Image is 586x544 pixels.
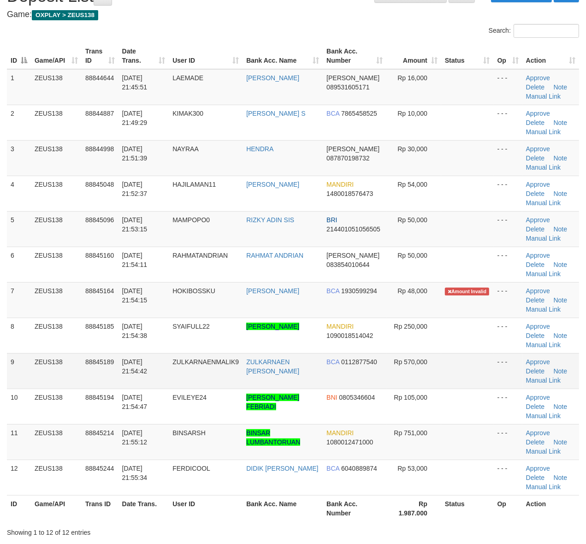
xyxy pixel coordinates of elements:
span: BCA [326,110,339,117]
span: [DATE] 21:54:42 [122,358,148,375]
span: Rp 53,000 [397,465,427,472]
a: Manual Link [526,341,561,349]
span: 88845048 [85,181,114,188]
td: - - - [494,424,522,460]
td: ZEUS138 [31,211,82,247]
span: Copy 7865458525 to clipboard [341,110,377,117]
span: Rp 50,000 [397,216,427,224]
span: [DATE] 21:53:15 [122,216,148,233]
td: ZEUS138 [31,460,82,495]
a: Manual Link [526,128,561,136]
a: Manual Link [526,199,561,207]
span: Rp 16,000 [397,74,427,82]
th: Date Trans.: activate to sort column ascending [118,43,169,69]
td: 2 [7,105,31,140]
a: Manual Link [526,448,561,455]
th: Op: activate to sort column ascending [494,43,522,69]
span: 88845194 [85,394,114,401]
span: Rp 751,000 [394,429,427,437]
h4: Game: [7,10,579,19]
td: - - - [494,318,522,353]
td: ZEUS138 [31,424,82,460]
span: Copy 083854010644 to clipboard [326,261,369,268]
th: Action [522,495,579,521]
span: [PERSON_NAME] [326,252,379,259]
a: Approve [526,216,550,224]
a: Note [554,474,568,481]
a: Delete [526,332,545,339]
a: Delete [526,438,545,446]
span: BNI [326,394,337,401]
a: Delete [526,154,545,162]
a: [PERSON_NAME] [246,287,299,295]
span: 88845185 [85,323,114,330]
span: BCA [326,465,339,472]
th: Status: activate to sort column ascending [441,43,494,69]
span: EVILEYE24 [172,394,207,401]
span: Rp 570,000 [394,358,427,366]
span: 88844998 [85,145,114,153]
span: Copy 1480018576473 to clipboard [326,190,373,197]
a: Delete [526,83,545,91]
span: MANDIRI [326,323,354,330]
a: Note [554,332,568,339]
span: [DATE] 21:54:38 [122,323,148,339]
td: 12 [7,460,31,495]
a: Delete [526,261,545,268]
a: Note [554,261,568,268]
a: [PERSON_NAME] S [246,110,305,117]
span: Copy 1080012471000 to clipboard [326,438,373,446]
td: ZEUS138 [31,282,82,318]
span: HOKIBOSSKU [172,287,215,295]
td: - - - [494,282,522,318]
td: ZEUS138 [31,389,82,424]
a: Manual Link [526,270,561,278]
td: ZEUS138 [31,353,82,389]
label: Search: [489,24,579,38]
span: FERDICOOL [172,465,210,472]
th: Date Trans. [118,495,169,521]
td: 10 [7,389,31,424]
td: 8 [7,318,31,353]
td: 3 [7,140,31,176]
th: User ID: activate to sort column ascending [169,43,243,69]
a: Note [554,154,568,162]
a: Delete [526,474,545,481]
th: Rp 1.987.000 [386,495,441,521]
span: 88845189 [85,358,114,366]
span: SYAIFULL22 [172,323,210,330]
span: [DATE] 21:55:34 [122,465,148,481]
td: 7 [7,282,31,318]
th: ID [7,495,31,521]
span: Copy 0112877540 to clipboard [341,358,377,366]
a: Approve [526,252,550,259]
span: ZULKARNAENMALIK9 [172,358,239,366]
a: ZULKARNAEN [PERSON_NAME] [246,358,299,375]
a: [PERSON_NAME] FEBRIADI [246,394,299,410]
th: Amount: activate to sort column ascending [386,43,441,69]
span: Rp 30,000 [397,145,427,153]
span: [DATE] 21:52:37 [122,181,148,197]
a: Manual Link [526,93,561,100]
input: Search: [514,24,579,38]
span: NAYRAA [172,145,199,153]
td: 1 [7,69,31,105]
a: Manual Link [526,377,561,384]
td: ZEUS138 [31,247,82,282]
span: MANDIRI [326,429,354,437]
td: 9 [7,353,31,389]
td: ZEUS138 [31,318,82,353]
a: Manual Link [526,235,561,242]
span: 88844644 [85,74,114,82]
th: Trans ID [82,495,118,521]
span: 88845164 [85,287,114,295]
a: Manual Link [526,164,561,171]
td: - - - [494,176,522,211]
span: Rp 250,000 [394,323,427,330]
span: Rp 50,000 [397,252,427,259]
td: 5 [7,211,31,247]
td: - - - [494,353,522,389]
span: MAMPOPO0 [172,216,210,224]
td: - - - [494,140,522,176]
a: Approve [526,358,550,366]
